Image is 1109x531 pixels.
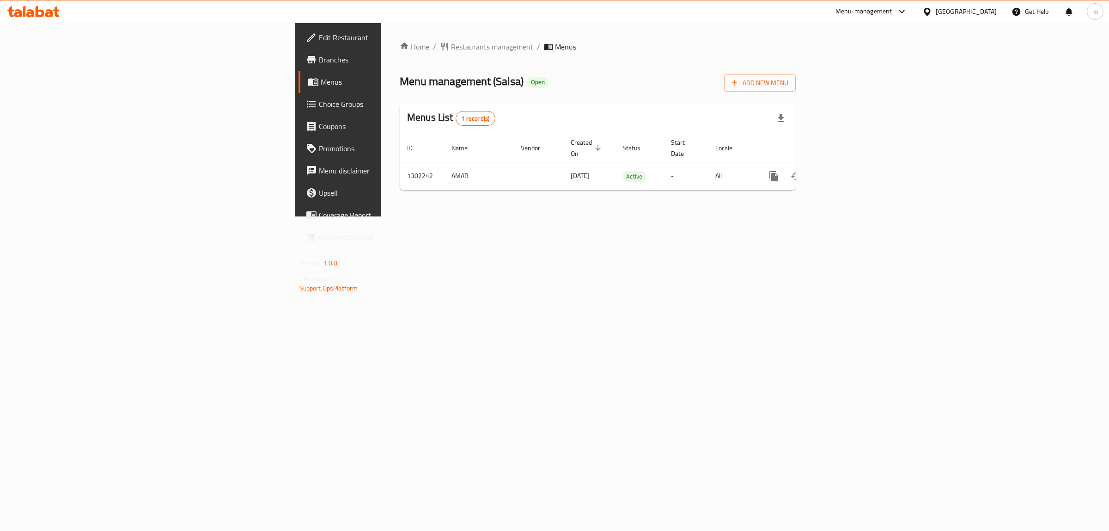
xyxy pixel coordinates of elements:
td: - [664,162,708,190]
div: Menu-management [835,6,892,17]
span: ID [407,142,425,154]
div: Open [527,77,548,88]
a: Grocery Checklist [299,226,480,248]
span: Coverage Report [319,210,473,221]
span: [DATE] [571,170,590,182]
span: Vendor [521,142,552,154]
span: Add New Menu [731,77,788,89]
td: All [708,162,756,190]
span: Coupons [319,121,473,132]
span: Name [451,142,480,154]
span: Open [527,78,548,86]
span: Version: [299,257,322,269]
a: Menus [299,71,480,93]
span: Grocery Checklist [319,232,473,243]
a: Upsell [299,182,480,204]
span: Get support on: [299,273,342,285]
a: Edit Restaurant [299,26,480,49]
span: Upsell [319,187,473,198]
span: Menu disclaimer [319,165,473,176]
table: enhanced table [400,134,859,191]
div: Export file [770,107,792,130]
h2: Menus List [407,111,495,126]
button: more [763,165,785,187]
span: Locale [715,142,744,154]
span: Status [622,142,652,154]
span: Promotions [319,143,473,154]
button: Change Status [785,165,807,187]
span: Edit Restaurant [319,32,473,43]
a: Coverage Report [299,204,480,226]
span: Active [622,171,646,182]
span: 1.0.0 [323,257,338,269]
a: Branches [299,49,480,71]
a: Menu disclaimer [299,160,480,182]
div: Total records count [456,111,496,126]
th: Actions [756,134,859,162]
nav: breadcrumb [400,41,796,52]
span: 1 record(s) [456,114,495,123]
a: Choice Groups [299,93,480,115]
span: Branches [319,54,473,65]
button: Add New Menu [724,74,796,92]
li: / [537,41,540,52]
a: Restaurants management [440,41,533,52]
span: Menus [555,41,576,52]
a: Promotions [299,137,480,160]
span: m [1092,6,1098,17]
span: Menus [321,76,473,87]
span: Choice Groups [319,99,473,110]
span: Restaurants management [451,41,533,52]
a: Support.OpsPlatform [299,282,358,294]
span: Start Date [671,137,697,159]
a: Coupons [299,115,480,137]
div: [GEOGRAPHIC_DATA] [936,6,997,17]
span: Created On [571,137,604,159]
